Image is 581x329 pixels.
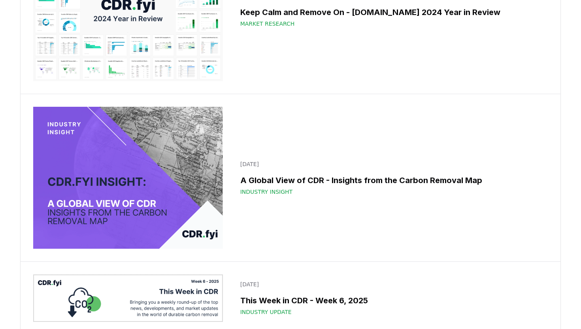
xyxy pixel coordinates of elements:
[33,107,223,249] img: A Global View of CDR - Insights from the Carbon Removal Map blog post image
[33,274,223,322] img: This Week in CDR - Week 6, 2025 blog post image
[240,20,295,28] span: Market Research
[240,188,292,196] span: Industry Insight
[240,308,292,316] span: Industry Update
[240,295,543,306] h3: This Week in CDR - Week 6, 2025
[240,280,543,288] p: [DATE]
[240,174,543,186] h3: A Global View of CDR - Insights from the Carbon Removal Map
[240,6,543,18] h3: Keep Calm and Remove On - [DOMAIN_NAME] 2024 Year in Review
[236,276,548,321] a: [DATE]This Week in CDR - Week 6, 2025Industry Update
[236,155,548,200] a: [DATE]A Global View of CDR - Insights from the Carbon Removal MapIndustry Insight
[240,160,543,168] p: [DATE]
